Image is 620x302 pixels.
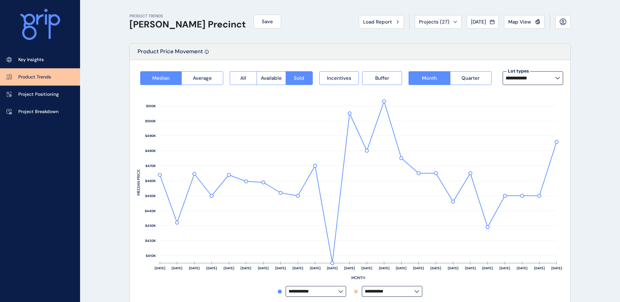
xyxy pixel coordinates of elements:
text: [DATE] [293,266,303,270]
button: Projects (27) [415,15,461,29]
text: $410K [146,254,156,258]
text: [DATE] [241,266,251,270]
text: [DATE] [344,266,355,270]
button: Available [257,71,286,85]
text: $470K [145,164,156,168]
span: Load Report [363,19,392,25]
p: Product Trends [18,74,51,80]
text: MONTH [351,275,365,280]
p: Project Breakdown [18,109,59,115]
text: [DATE] [430,266,441,270]
text: $440K [145,209,156,213]
text: [DATE] [275,266,286,270]
text: [DATE] [499,266,510,270]
span: Buffer [375,75,389,81]
text: $450K [145,194,156,198]
text: [DATE] [517,266,528,270]
text: MEDIAN PRICE [136,169,141,195]
span: Incentives [327,75,351,81]
p: Key Insights [18,57,44,63]
text: [DATE] [155,266,165,270]
button: Sold [286,71,313,85]
text: [DATE] [379,266,390,270]
span: Quarter [461,75,480,81]
button: Map View [504,15,545,29]
span: Projects ( 27 ) [419,19,449,25]
text: [DATE] [327,266,338,270]
span: Average [193,75,212,81]
button: Load Report [359,15,404,29]
span: Sold [294,75,304,81]
text: $510K [146,104,156,108]
text: [DATE] [172,266,182,270]
p: PRODUCT TRENDS [129,13,246,19]
button: Save [254,15,281,28]
button: Month [409,71,450,85]
text: [DATE] [224,266,234,270]
text: [DATE] [534,266,545,270]
label: Lot types [507,68,530,75]
text: $480K [145,149,156,153]
text: $490K [145,134,156,138]
span: Month [422,75,437,81]
text: [DATE] [413,266,424,270]
text: [DATE] [465,266,476,270]
span: [DATE] [471,19,486,25]
text: [DATE] [396,266,407,270]
p: Product Price Movement [138,48,203,60]
text: $430K [145,224,156,228]
button: Quarter [450,71,492,85]
text: [DATE] [361,266,372,270]
h1: [PERSON_NAME] Precinct [129,19,246,30]
text: [DATE] [551,266,562,270]
button: Incentives [319,71,359,85]
span: Median [152,75,170,81]
button: Average [181,71,223,85]
text: [DATE] [206,266,217,270]
text: [DATE] [258,266,269,270]
span: Available [261,75,282,81]
span: All [240,75,246,81]
span: Map View [508,19,531,25]
p: Project Positioning [18,91,59,98]
text: [DATE] [310,266,321,270]
text: [DATE] [448,266,459,270]
button: Buffer [362,71,402,85]
text: $500K [145,119,156,123]
text: [DATE] [482,266,493,270]
span: Save [262,18,273,25]
button: Median [140,71,181,85]
button: [DATE] [467,15,499,29]
text: $420K [145,239,156,243]
text: [DATE] [189,266,200,270]
text: $460K [145,179,156,183]
button: All [230,71,257,85]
